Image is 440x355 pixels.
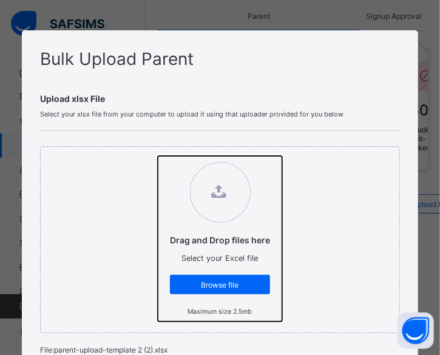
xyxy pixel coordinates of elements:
p: File: parent-upload-template 2 (2).xlsx [40,345,400,354]
span: Select your xlsx file from your computer to upload it using that uploader provided for you below [40,110,400,118]
span: Select your Excel file [182,254,259,263]
span: Bulk Upload Parent [40,49,194,69]
button: Open asap [398,313,434,349]
small: Maximum size 2.5mb [188,308,252,316]
p: Drag and Drop files here [170,235,270,245]
span: Browse file [179,280,261,289]
span: Upload xlsx File [40,93,400,104]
